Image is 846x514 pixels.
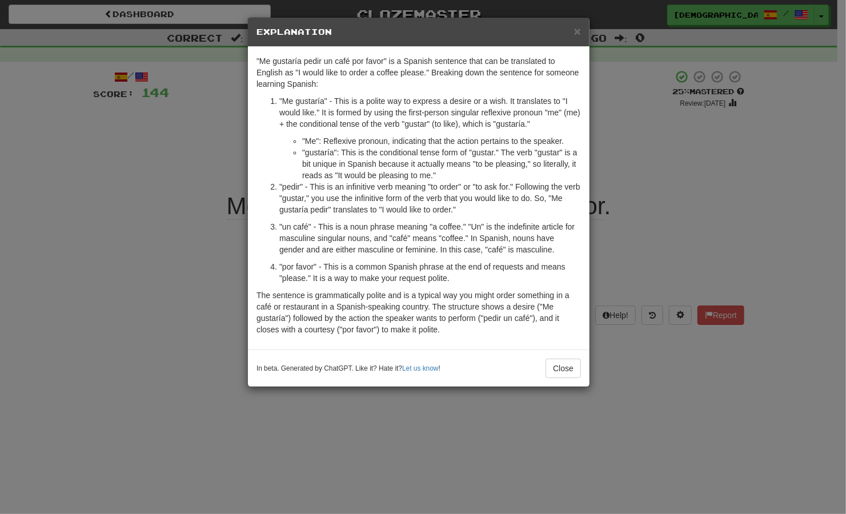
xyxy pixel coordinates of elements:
p: The sentence is grammatically polite and is a typical way you might order something in a café or ... [256,290,581,335]
button: Close [574,25,581,37]
p: "Me gustaría pedir un café por favor" is a Spanish sentence that can be translated to English as ... [256,55,581,90]
button: Close [546,359,581,378]
p: "pedir" - This is an infinitive verb meaning "to order" or "to ask for." Following the verb "gust... [279,181,581,215]
p: "Me gustaría" - This is a polite way to express a desire or a wish. It translates to "I would lik... [279,95,581,130]
li: "gustaría": This is the conditional tense form of "gustar." The verb "gustar" is a bit unique in ... [302,147,581,181]
p: "por favor" - This is a common Spanish phrase at the end of requests and means "please." It is a ... [279,261,581,284]
span: × [574,25,581,38]
h5: Explanation [256,26,581,38]
li: "Me": Reflexive pronoun, indicating that the action pertains to the speaker. [302,135,581,147]
small: In beta. Generated by ChatGPT. Like it? Hate it? ! [256,364,440,374]
a: Let us know [402,364,438,372]
p: "un café" - This is a noun phrase meaning "a coffee." "Un" is the indefinite article for masculin... [279,221,581,255]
